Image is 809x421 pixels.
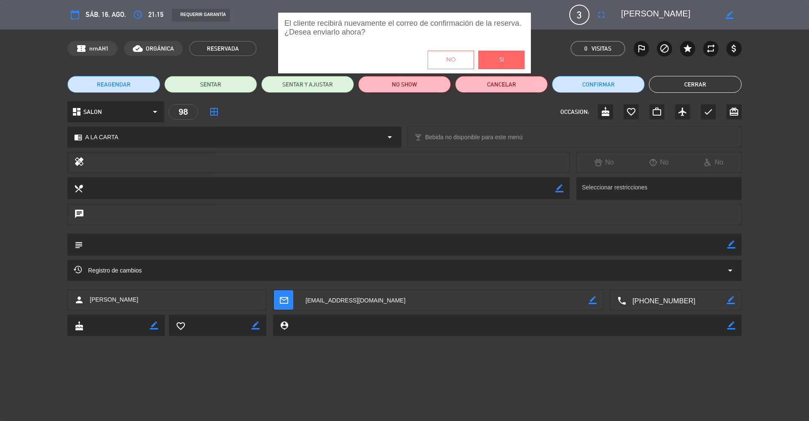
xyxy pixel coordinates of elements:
span: El cliente recibirá nuevamente el correo de confirmación de la reserva. [284,19,525,28]
span: ¿Desea enviarlo ahora? [284,28,525,37]
button: No [428,51,474,69]
span: No [446,55,455,65]
button: Si [478,51,525,69]
span: Si [499,55,504,65]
